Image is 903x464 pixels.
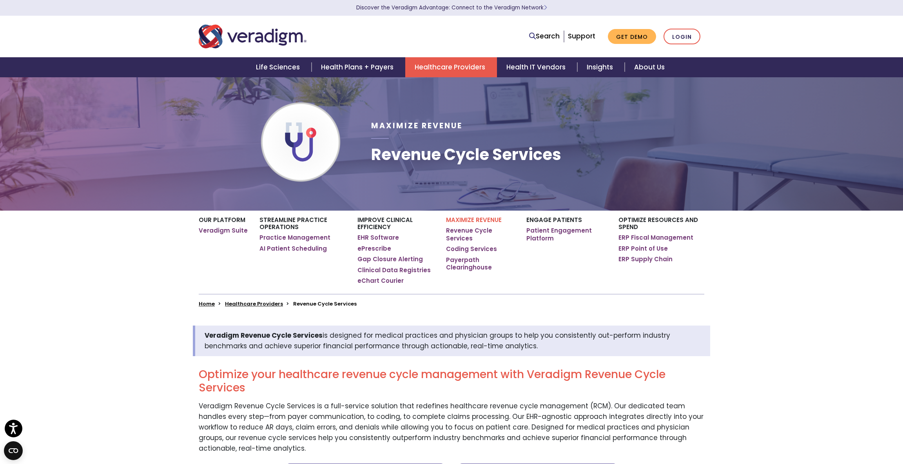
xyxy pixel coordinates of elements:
[446,256,515,271] a: Payerpath Clearinghouse
[247,57,312,77] a: Life Sciences
[205,331,323,340] strong: Veradigm Revenue Cycle Services
[259,234,330,242] a: Practice Management
[356,4,547,11] a: Discover the Veradigm Advantage: Connect to the Veradigm NetworkLearn More
[205,331,670,351] span: is designed for medical practices and physician groups to help you consistently out-perform indus...
[357,234,399,242] a: EHR Software
[544,4,547,11] span: Learn More
[199,227,248,235] a: Veradigm Suite
[199,368,704,394] h2: Optimize your healthcare revenue cycle management with Veradigm Revenue Cycle Services
[371,120,462,131] span: Maximize Revenue
[529,31,560,42] a: Search
[664,29,700,45] a: Login
[446,245,497,253] a: Coding Services
[618,255,673,263] a: ERP Supply Chain
[357,245,391,253] a: ePrescribe
[312,57,405,77] a: Health Plans + Payers
[752,408,894,455] iframe: Drift Chat Widget
[357,255,423,263] a: Gap Closure Alerting
[357,277,404,285] a: eChart Courier
[618,234,693,242] a: ERP Fiscal Management
[199,24,306,49] img: Veradigm logo
[526,227,607,242] a: Patient Engagement Platform
[577,57,625,77] a: Insights
[357,266,431,274] a: Clinical Data Registries
[199,400,704,453] span: Veradigm Revenue Cycle Services is a full-service solution that redefines healthcare revenue cycl...
[371,145,561,164] h1: Revenue Cycle Services
[405,57,497,77] a: Healthcare Providers
[446,227,515,242] a: Revenue Cycle Services
[608,29,656,44] a: Get Demo
[199,300,215,308] a: Home
[568,31,595,41] a: Support
[497,57,577,77] a: Health IT Vendors
[618,245,668,253] a: ERP Point of Use
[4,441,23,460] button: Open CMP widget
[259,245,327,253] a: AI Patient Scheduling
[225,300,283,308] a: Healthcare Providers
[625,57,674,77] a: About Us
